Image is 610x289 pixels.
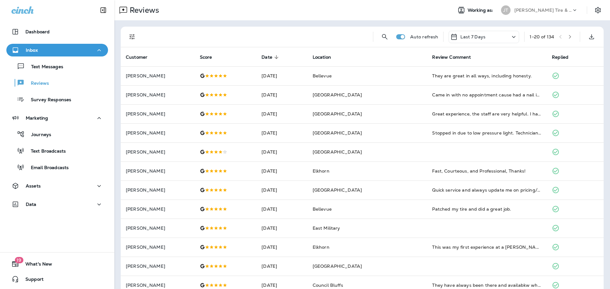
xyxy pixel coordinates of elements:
[378,30,391,43] button: Search Reviews
[432,73,542,79] div: They are great in all ways, including honesty.
[313,282,343,288] span: Council Bluffs
[313,111,362,117] span: [GEOGRAPHIC_DATA]
[313,187,362,193] span: [GEOGRAPHIC_DATA]
[24,97,71,103] p: Survey Responses
[25,64,63,70] p: Text Messages
[432,130,542,136] div: Stopped in due to low pressure light. Technician took the time to look over a tire he suspected h...
[313,244,329,250] span: Elkhorn
[6,112,108,124] button: Marketing
[6,198,108,211] button: Data
[6,76,108,89] button: Reviews
[313,130,362,136] span: [GEOGRAPHIC_DATA]
[313,168,329,174] span: Elkhorn
[126,187,190,193] p: [PERSON_NAME]
[313,225,340,231] span: East Military
[127,5,159,15] p: Reviews
[19,261,52,269] span: What's New
[126,226,190,231] p: [PERSON_NAME]
[6,128,108,141] button: Journeys
[6,161,108,174] button: Email Broadcasts
[256,161,307,181] td: [DATE]
[126,54,156,60] span: Customer
[126,130,190,135] p: [PERSON_NAME]
[256,123,307,142] td: [DATE]
[261,55,272,60] span: Date
[256,181,307,200] td: [DATE]
[432,168,542,174] div: Fast, Courteous, and Professional, Thanks!
[585,30,598,43] button: Export as CSV
[256,238,307,257] td: [DATE]
[6,258,108,270] button: 19What's New
[126,149,190,154] p: [PERSON_NAME]
[432,206,542,212] div: Patched my tire and did a great job.
[126,283,190,288] p: [PERSON_NAME]
[592,4,604,16] button: Settings
[256,219,307,238] td: [DATE]
[6,25,108,38] button: Dashboard
[432,187,542,193] div: Quick service and always update me on pricing/options.
[256,85,307,104] td: [DATE]
[200,55,212,60] span: Score
[313,73,332,79] span: Bellevue
[313,206,332,212] span: Bellevue
[94,4,112,16] button: Collapse Sidebar
[313,92,362,98] span: [GEOGRAPHIC_DATA]
[410,34,438,39] p: Auto refresh
[256,200,307,219] td: [DATE]
[26,48,38,53] p: Inbox
[26,202,37,207] p: Data
[19,277,44,284] span: Support
[126,111,190,116] p: [PERSON_NAME]
[200,54,220,60] span: Score
[24,81,49,87] p: Reviews
[6,44,108,56] button: Inbox
[6,180,108,192] button: Assets
[460,34,485,39] p: Last 7 Days
[15,257,23,263] span: 19
[313,54,339,60] span: Location
[432,92,542,98] div: Came in with no appointment cause had a nail in my tire. They took me in right away and got me ta...
[256,257,307,276] td: [DATE]
[530,34,554,39] div: 1 - 20 of 134
[6,60,108,73] button: Text Messages
[261,54,281,60] span: Date
[313,55,331,60] span: Location
[24,148,66,154] p: Text Broadcasts
[313,263,362,269] span: [GEOGRAPHIC_DATA]
[126,168,190,174] p: [PERSON_NAME]
[126,30,139,43] button: Filters
[552,55,568,60] span: Replied
[432,55,471,60] span: Review Comment
[6,144,108,157] button: Text Broadcasts
[432,111,542,117] div: Great experience, the staff are very helpful. I had a set of tires replace, the time was quick an...
[514,8,572,13] p: [PERSON_NAME] Tire & Auto
[126,245,190,250] p: [PERSON_NAME]
[432,54,479,60] span: Review Comment
[24,165,69,171] p: Email Broadcasts
[432,244,542,250] div: This was my first experience at a Jensen Tire & Auto and it was fantastic. Both of the men at the...
[25,132,51,138] p: Journeys
[6,273,108,286] button: Support
[256,66,307,85] td: [DATE]
[552,54,577,60] span: Replied
[25,29,50,34] p: Dashboard
[468,8,495,13] span: Working as:
[126,207,190,212] p: [PERSON_NAME]
[313,149,362,155] span: [GEOGRAPHIC_DATA]
[501,5,511,15] div: JT
[6,93,108,106] button: Survey Responses
[126,55,147,60] span: Customer
[256,104,307,123] td: [DATE]
[126,73,190,78] p: [PERSON_NAME]
[256,142,307,161] td: [DATE]
[26,183,41,188] p: Assets
[126,92,190,97] p: [PERSON_NAME]
[126,264,190,269] p: [PERSON_NAME]
[26,115,48,121] p: Marketing
[432,282,542,288] div: They have always been there and availabkw when we need them. I truely appreciate getting me in th...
